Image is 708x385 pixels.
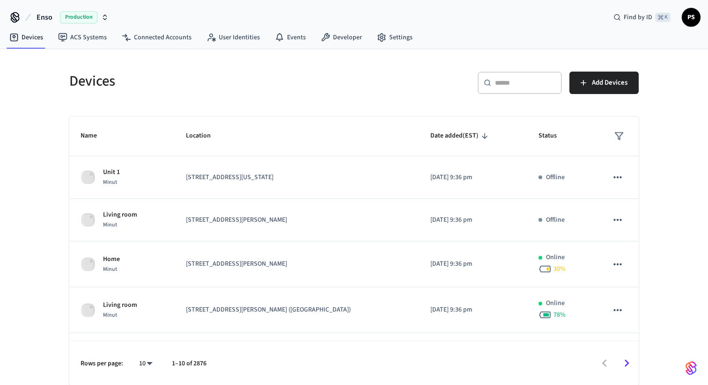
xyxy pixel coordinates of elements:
[103,265,117,273] span: Minut
[430,259,516,269] p: [DATE] 9:36 pm
[81,129,109,143] span: Name
[546,298,565,308] p: Online
[313,29,369,46] a: Developer
[81,212,96,227] img: Minut Sensor
[538,129,569,143] span: Status
[103,178,117,186] span: Minut
[103,210,137,220] p: Living room
[546,253,565,262] p: Online
[114,29,199,46] a: Connected Accounts
[430,129,491,143] span: Date added(EST)
[186,173,408,182] p: [STREET_ADDRESS][US_STATE]
[569,72,639,94] button: Add Devices
[683,9,700,26] span: PS
[553,264,566,274] span: 30 %
[81,359,123,369] p: Rows per page:
[546,215,565,225] p: Offline
[2,29,51,46] a: Devices
[553,310,566,320] span: 78 %
[592,77,627,89] span: Add Devices
[51,29,114,46] a: ACS Systems
[616,352,638,374] button: Go to next page
[186,129,223,143] span: Location
[103,221,117,229] span: Minut
[682,8,701,27] button: PS
[430,305,516,315] p: [DATE] 9:36 pm
[103,300,137,310] p: Living room
[624,13,652,22] span: Find by ID
[103,311,117,319] span: Minut
[103,254,120,264] p: Home
[81,303,96,318] img: Minut Sensor
[686,361,697,376] img: SeamLogoGradient.69752ec5.svg
[186,305,408,315] p: [STREET_ADDRESS][PERSON_NAME] ([GEOGRAPHIC_DATA])
[81,170,96,185] img: Minut Sensor
[60,11,97,23] span: Production
[199,29,267,46] a: User Identities
[103,167,120,177] p: Unit 1
[186,215,408,225] p: [STREET_ADDRESS][PERSON_NAME]
[546,173,565,182] p: Offline
[369,29,420,46] a: Settings
[655,13,671,22] span: ⌘ K
[37,12,52,23] span: Enso
[81,257,96,272] img: Minut Sensor
[172,359,206,369] p: 1–10 of 2876
[267,29,313,46] a: Events
[430,215,516,225] p: [DATE] 9:36 pm
[606,9,678,26] div: Find by ID⌘ K
[186,259,408,269] p: [STREET_ADDRESS][PERSON_NAME]
[430,173,516,182] p: [DATE] 9:36 pm
[69,72,348,91] h5: Devices
[134,357,157,370] div: 10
